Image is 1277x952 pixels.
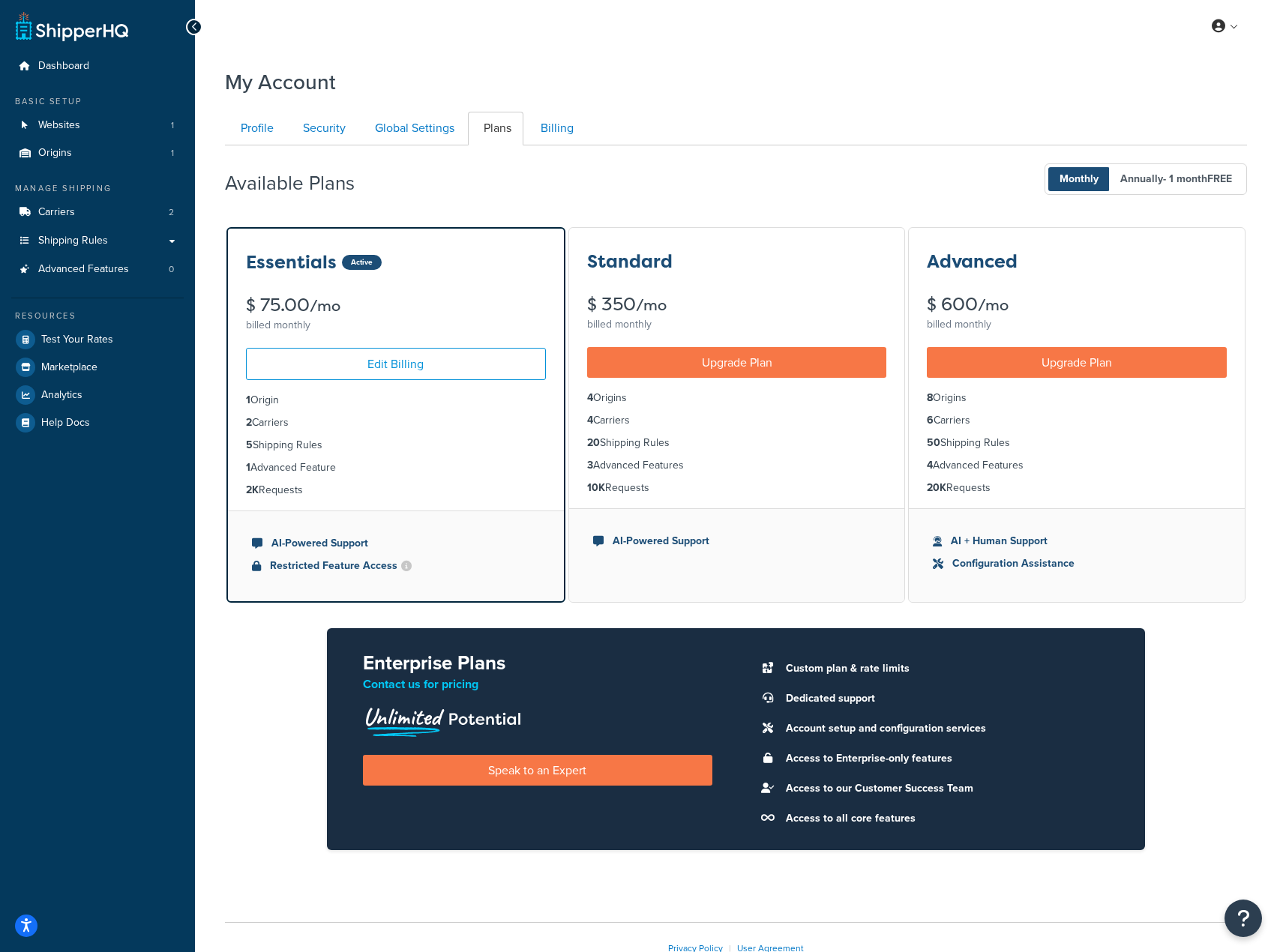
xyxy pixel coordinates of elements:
[587,435,600,451] strong: 20
[246,392,546,409] li: Origin
[225,172,377,194] h2: Available Plans
[927,480,1227,496] li: Requests
[587,252,673,271] h3: Standard
[1225,900,1262,937] button: Open Resource Center
[587,480,605,495] strong: 10K
[246,296,546,315] div: $ 75.00
[363,652,712,674] h2: Enterprise Plans
[246,437,253,453] strong: 5
[11,310,184,322] div: Resources
[927,412,1227,429] li: Carriers
[927,480,946,495] strong: 20K
[246,482,259,498] strong: 2K
[287,112,358,145] a: Security
[778,718,1109,739] li: Account setup and configuration services
[778,688,1109,709] li: Dedicated support
[246,315,546,336] div: billed monthly
[927,314,1227,335] div: billed monthly
[252,558,540,574] li: Restricted Feature Access
[246,348,546,380] a: Edit Billing
[342,255,382,270] div: Active
[587,412,887,429] li: Carriers
[41,417,90,430] span: Help Docs
[169,206,174,219] span: 2
[587,390,887,406] li: Origins
[11,112,184,139] li: Websites
[593,533,881,549] li: AI-Powered Support
[1109,167,1243,191] span: Annually
[778,748,1109,769] li: Access to Enterprise-only features
[363,755,712,786] a: Speak to an Expert
[927,435,1227,451] li: Shipping Rules
[927,390,933,406] strong: 8
[11,139,184,167] a: Origins 1
[171,119,174,132] span: 1
[778,778,1109,799] li: Access to our Customer Success Team
[11,199,184,226] a: Carriers 2
[252,535,540,552] li: AI-Powered Support
[359,112,466,145] a: Global Settings
[169,263,174,276] span: 0
[16,11,128,41] a: ShipperHQ Home
[11,112,184,139] a: Websites 1
[38,235,108,247] span: Shipping Rules
[11,326,184,353] a: Test Your Rates
[246,253,337,272] h3: Essentials
[587,314,887,335] div: billed monthly
[38,60,89,73] span: Dashboard
[11,227,184,255] a: Shipping Rules
[1163,171,1232,187] span: - 1 month
[927,412,934,428] strong: 6
[927,457,933,473] strong: 4
[246,482,546,498] li: Requests
[587,457,593,473] strong: 3
[225,112,286,145] a: Profile
[927,295,1227,314] div: $ 600
[778,808,1109,829] li: Access to all core features
[41,361,97,374] span: Marketplace
[246,460,546,476] li: Advanced Feature
[587,347,887,378] a: Upgrade Plan
[587,480,887,496] li: Requests
[1207,171,1232,187] b: FREE
[41,334,113,346] span: Test Your Rates
[933,555,1221,572] li: Configuration Assistance
[38,119,80,132] span: Websites
[225,67,336,97] h1: My Account
[246,437,546,454] li: Shipping Rules
[11,199,184,226] li: Carriers
[11,354,184,381] a: Marketplace
[11,139,184,167] li: Origins
[587,390,593,406] strong: 4
[38,147,72,160] span: Origins
[310,295,340,316] small: /mo
[636,295,667,316] small: /mo
[927,457,1227,474] li: Advanced Features
[468,112,523,145] a: Plans
[927,435,940,451] strong: 50
[933,533,1221,549] li: AI + Human Support
[927,252,1018,271] h3: Advanced
[363,702,522,737] img: Unlimited Potential
[927,390,1227,406] li: Origins
[587,412,593,428] strong: 4
[587,295,887,314] div: $ 350
[11,182,184,195] div: Manage Shipping
[11,95,184,108] div: Basic Setup
[1048,167,1110,191] span: Monthly
[11,382,184,409] a: Analytics
[38,263,129,276] span: Advanced Features
[246,415,546,431] li: Carriers
[778,658,1109,679] li: Custom plan & rate limits
[11,256,184,283] li: Advanced Features
[11,52,184,80] li: Dashboard
[525,112,586,145] a: Billing
[587,435,887,451] li: Shipping Rules
[978,295,1009,316] small: /mo
[246,392,250,408] strong: 1
[1045,163,1247,195] button: Monthly Annually- 1 monthFREE
[38,206,75,219] span: Carriers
